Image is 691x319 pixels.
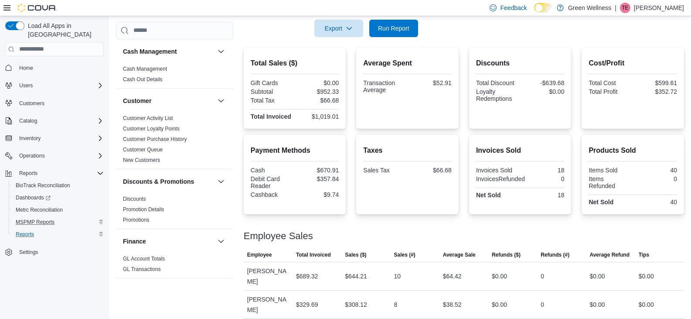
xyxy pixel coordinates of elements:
div: 0 [541,299,544,310]
div: Customer [116,113,233,169]
span: BioTrack Reconciliation [12,180,104,191]
a: Customers [16,98,48,109]
span: Total Invoiced [296,251,331,258]
div: Items Refunded [589,175,631,189]
span: Settings [19,249,38,256]
span: Load All Apps in [GEOGRAPHIC_DATA] [24,21,104,39]
button: Customer [216,96,226,106]
button: Reports [16,168,41,178]
h3: Employee Sales [244,231,313,241]
div: 40 [635,199,677,206]
a: Promotions [123,217,150,223]
a: Promotion Details [123,206,164,213]
a: Metrc Reconciliation [12,205,66,215]
button: Reports [9,228,107,240]
div: InvoicesRefunded [476,175,525,182]
h2: Average Spent [363,58,452,69]
button: Users [2,79,107,92]
button: Finance [216,236,226,247]
div: 10 [394,271,401,281]
div: $66.68 [296,97,339,104]
button: MSPMP Reports [9,216,107,228]
span: GL Transactions [123,266,161,273]
div: Thomas Edel [620,3,630,13]
span: Settings [16,247,104,257]
span: Tips [639,251,649,258]
span: Metrc Reconciliation [16,206,63,213]
span: Home [16,62,104,73]
div: Sales Tax [363,167,405,174]
span: Dashboards [16,194,51,201]
div: Discounts & Promotions [116,194,233,229]
div: $0.00 [589,299,605,310]
strong: Net Sold [589,199,613,206]
img: Cova [17,3,57,12]
h3: Discounts & Promotions [123,177,194,186]
div: $689.32 [296,271,318,281]
span: Catalog [16,116,104,126]
div: $0.00 [296,79,339,86]
a: MSPMP Reports [12,217,58,227]
span: TE [622,3,628,13]
a: BioTrack Reconciliation [12,180,74,191]
button: Cash Management [123,47,214,56]
a: Customer Loyalty Points [123,126,180,132]
h2: Total Sales ($) [251,58,339,69]
div: Invoices Sold [476,167,518,174]
div: $357.84 [296,175,339,182]
button: Customers [2,97,107,110]
strong: Total Invoiced [251,113,291,120]
span: Reports [16,231,34,238]
div: $38.52 [443,299,462,310]
span: Discounts [123,196,146,202]
button: Inventory [16,133,44,144]
span: Refunds ($) [492,251,521,258]
p: | [615,3,616,13]
p: [PERSON_NAME] [634,3,684,13]
span: Dashboards [12,192,104,203]
div: Total Profit [589,88,631,95]
button: Discounts & Promotions [216,176,226,187]
div: [PERSON_NAME] [244,291,293,319]
div: Subtotal [251,88,293,95]
a: Cash Out Details [123,76,163,82]
span: New Customers [123,157,160,164]
button: Operations [16,151,48,161]
button: Export [314,20,363,37]
div: $66.68 [409,167,452,174]
button: Home [2,62,107,74]
strong: Net Sold [476,192,501,199]
a: Customer Queue [123,147,163,153]
span: Promotion Details [123,206,164,213]
button: Inventory [2,132,107,144]
h2: Invoices Sold [476,145,565,156]
div: 8 [394,299,397,310]
span: Catalog [19,117,37,124]
button: Catalog [16,116,41,126]
div: 0 [528,175,564,182]
span: BioTrack Reconciliation [16,182,70,189]
a: GL Transactions [123,266,161,272]
div: Total Cost [589,79,631,86]
div: Debit Card Reader [251,175,293,189]
div: 18 [522,167,564,174]
a: New Customers [123,157,160,163]
div: $0.00 [639,299,654,310]
h2: Payment Methods [251,145,339,156]
h2: Products Sold [589,145,677,156]
h2: Taxes [363,145,452,156]
span: Cash Out Details [123,76,163,83]
a: Discounts [123,196,146,202]
span: Sales (#) [394,251,415,258]
button: Users [16,80,36,91]
div: Total Tax [251,97,293,104]
span: Operations [16,151,104,161]
button: Settings [2,246,107,258]
div: Gift Cards [251,79,293,86]
div: $52.91 [409,79,452,86]
input: Dark Mode [534,3,552,12]
div: [PERSON_NAME] [244,262,293,290]
div: $0.00 [492,299,507,310]
nav: Complex example [5,58,104,281]
button: Discounts & Promotions [123,177,214,186]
